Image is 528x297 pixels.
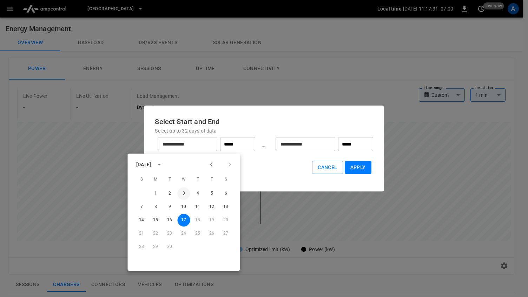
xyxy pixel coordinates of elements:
button: Apply [345,161,371,174]
button: 5 [206,187,218,200]
span: Tuesday [164,173,176,187]
button: 3 [178,187,190,200]
button: 4 [192,187,204,200]
button: 14 [136,214,148,227]
button: 17 [178,214,190,227]
div: [DATE] [136,161,151,168]
span: Monday [150,173,162,187]
span: Saturday [220,173,232,187]
button: 7 [136,201,148,213]
button: 16 [164,214,176,227]
p: Select up to 32 days of data [155,127,373,134]
button: Previous month [206,158,218,170]
button: calendar view is open, switch to year view [153,158,165,170]
button: 15 [150,214,162,227]
button: 1 [150,187,162,200]
button: 9 [164,201,176,213]
button: 10 [178,201,190,213]
span: Thursday [192,173,204,187]
button: 11 [192,201,204,213]
button: Cancel [312,161,343,174]
button: 12 [206,201,218,213]
h6: _ [262,139,265,150]
button: 2 [164,187,176,200]
span: Wednesday [178,173,190,187]
button: 8 [150,201,162,213]
button: 13 [220,201,232,213]
button: 6 [220,187,232,200]
span: Friday [206,173,218,187]
span: Sunday [136,173,148,187]
h6: Select Start and End [155,116,373,127]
